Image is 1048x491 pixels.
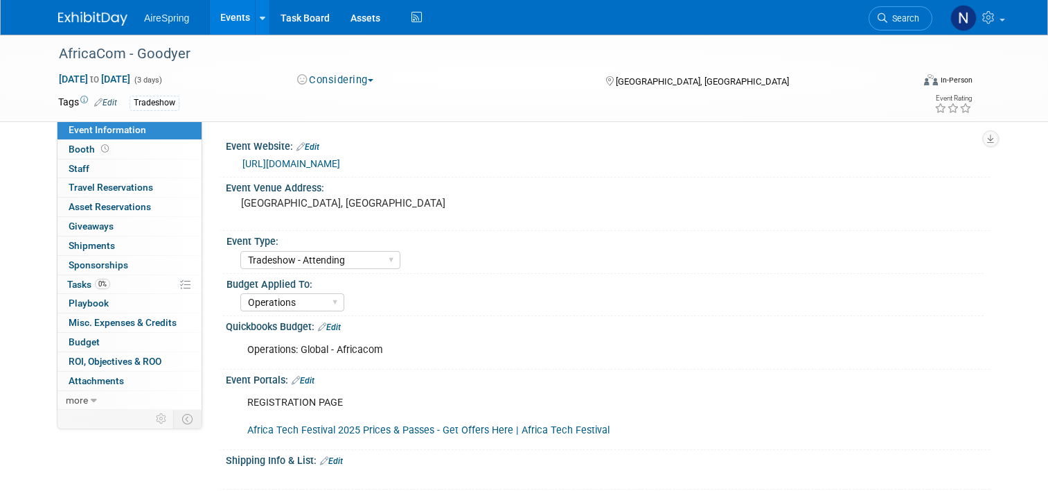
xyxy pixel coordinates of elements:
a: Misc. Expenses & Credits [57,313,202,332]
div: Operations: Global - Africacom [238,336,842,364]
img: Format-Inperson.png [924,74,938,85]
div: Event Type: [227,231,984,248]
span: Asset Reservations [69,201,151,212]
a: [URL][DOMAIN_NAME] [242,158,340,169]
div: Quickbooks Budget: [226,316,990,334]
a: Edit [292,376,314,386]
div: REGISTRATION PAGE [238,389,842,445]
span: Budget [69,336,100,347]
a: Booth [57,140,202,159]
a: Staff [57,160,202,178]
span: Tasks [67,279,110,290]
div: Event Format [837,72,972,93]
span: Staff [69,163,89,174]
span: Giveaways [69,221,114,232]
a: Playbook [57,294,202,313]
a: more [57,391,202,410]
span: (3 days) [133,76,162,85]
span: [GEOGRAPHIC_DATA], [GEOGRAPHIC_DATA] [616,76,789,87]
pre: [GEOGRAPHIC_DATA], [GEOGRAPHIC_DATA] [241,197,529,209]
span: Travel Reservations [69,182,153,193]
a: Asset Reservations [57,198,202,216]
a: Edit [296,142,319,152]
span: Event Information [69,124,146,135]
td: Toggle Event Tabs [174,410,202,428]
td: Tags [58,95,117,111]
span: Playbook [69,298,109,309]
a: Travel Reservations [57,178,202,197]
span: 0% [95,279,110,289]
span: Search [887,13,919,24]
div: Tradeshow [130,96,179,110]
td: Personalize Event Tab Strip [150,410,174,428]
a: Giveaways [57,217,202,236]
span: ROI, Objectives & ROO [69,356,161,367]
a: Attachments [57,372,202,390]
a: Search [869,6,932,31]
span: [DATE] [DATE] [58,73,131,85]
span: Booth not reserved yet [98,144,112,154]
a: Edit [318,322,341,332]
a: ROI, Objectives & ROO [57,352,202,371]
a: Edit [94,98,117,107]
span: Sponsorships [69,259,128,270]
a: Edit [320,456,343,466]
span: Attachments [69,375,124,386]
span: more [66,395,88,406]
div: Event Website: [226,136,990,154]
div: Shipping Info & List: [226,450,990,468]
img: ExhibitDay [58,12,127,26]
span: AireSpring [144,12,189,24]
div: AfricaCom - Goodyer [54,42,895,67]
div: In-Person [940,75,972,85]
a: Event Information [57,121,202,139]
a: Budget [57,333,202,352]
span: Misc. Expenses & Credits [69,317,177,328]
div: Budget Applied To: [227,274,984,291]
div: Event Portals: [226,370,990,388]
a: Shipments [57,236,202,255]
a: Tasks0% [57,275,202,294]
img: Natalie Pyron [950,5,977,31]
button: Considering [292,73,379,87]
a: Sponsorships [57,256,202,275]
div: Event Rating [934,95,972,102]
a: Africa Tech Festival 2025 Prices & Passes - Get Offers Here | Africa Tech Festival [247,424,610,436]
span: to [88,74,101,85]
div: Event Venue Address: [226,178,990,195]
span: Booth [69,144,112,155]
span: Shipments [69,240,115,251]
